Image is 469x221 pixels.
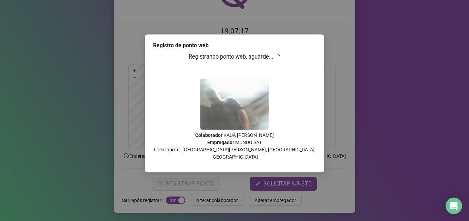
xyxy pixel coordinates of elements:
[200,79,269,130] img: 2Q==
[153,52,316,61] h3: Registrando ponto web, aguarde...
[153,41,316,50] div: Registro de ponto web
[207,140,234,145] strong: Empregador
[274,53,281,60] span: loading
[446,198,462,214] div: Open Intercom Messenger
[195,132,222,138] strong: Colaborador
[153,132,316,161] p: : KAUÃ [PERSON_NAME] : MUNDO SAT Local aprox.: [GEOGRAPHIC_DATA][PERSON_NAME], [GEOGRAPHIC_DATA],...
